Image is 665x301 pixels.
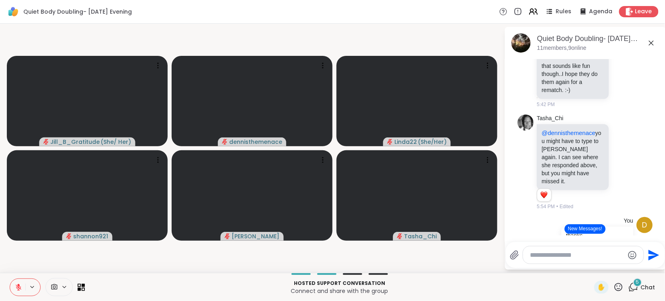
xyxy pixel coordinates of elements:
[404,232,437,240] span: Tasha_Chi
[624,217,634,225] h4: You
[542,129,604,185] p: you might have to type to [PERSON_NAME] again. I can see where she responded above, but you might...
[589,8,613,16] span: Agenda
[597,283,605,292] span: ✋
[232,232,280,240] span: [PERSON_NAME]
[90,280,589,287] p: Hosted support conversation
[6,5,20,18] img: ShareWell Logomark
[628,250,637,260] button: Emoji picker
[542,129,596,136] span: @dennisthemenace
[225,233,230,239] span: audio-muted
[537,34,659,44] div: Quiet Body Doubling- [DATE] Evening, [DATE]
[511,33,531,53] img: Quiet Body Doubling- Thursday Evening, Oct 09
[537,101,555,108] span: 5:42 PM
[74,232,109,240] span: shannon921
[540,192,548,199] button: Reactions: love
[556,8,572,16] span: Rules
[642,220,648,231] span: d
[394,138,417,146] span: Linda22
[229,138,282,146] span: dennisthemenace
[537,115,564,123] a: Tasha_Chi
[222,139,228,145] span: audio-muted
[101,138,131,146] span: ( She/ Her )
[635,8,652,16] span: Leave
[418,138,447,146] span: ( She/Her )
[565,224,605,234] button: New Messages!
[557,203,558,210] span: •
[644,246,662,264] button: Send
[51,138,100,146] span: Jill_B_Gratitude
[23,8,132,16] span: Quiet Body Doubling- [DATE] Evening
[43,139,49,145] span: audio-muted
[90,287,589,295] p: Connect and share with the group
[66,233,72,239] span: audio-muted
[542,62,604,94] p: that sounds like fun though..I hope they do them again for a rematch. :-)
[518,115,534,131] img: https://sharewell-space-live.sfo3.digitaloceanspaces.com/user-generated/d44ce118-e614-49f3-90b3-4...
[387,139,393,145] span: audio-muted
[538,189,552,202] div: Reaction list
[641,283,655,291] span: Chat
[636,279,639,286] span: 5
[530,251,624,259] textarea: Type your message
[397,233,403,239] span: audio-muted
[537,44,587,52] p: 11 members, 9 online
[537,203,555,210] span: 5:54 PM
[560,203,574,210] span: Edited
